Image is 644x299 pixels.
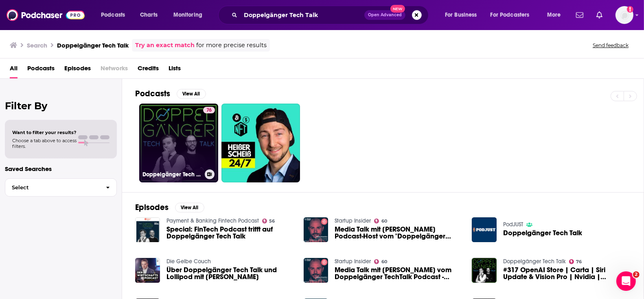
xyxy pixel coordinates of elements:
[226,6,436,24] div: Search podcasts, credits, & more...
[135,41,195,50] a: Try an exact match
[166,217,259,224] a: Payment & Banking Fintech Podcast
[503,266,631,280] a: #317 OpenAI Store | Carta | Siri Update & Vision Pro | Nvidia | Substack | Trade Republic | Doppe...
[177,89,206,99] button: View All
[101,62,128,78] span: Networks
[206,106,212,115] span: 76
[335,226,462,240] span: Media Talk mit [PERSON_NAME] Podcast-Host vom "Doppelgänger Tech Talk"
[374,259,387,264] a: 60
[175,203,204,212] button: View All
[364,10,405,20] button: Open AdvancedNew
[5,185,99,190] span: Select
[503,221,523,228] a: PodJUST
[135,89,206,99] a: PodcastsView All
[142,171,202,178] h3: Doppelgänger Tech Talk
[485,9,541,22] button: open menu
[390,5,405,13] span: New
[203,107,215,113] a: 76
[168,9,213,22] button: open menu
[135,89,170,99] h2: Podcasts
[633,271,640,278] span: 2
[135,258,160,283] img: Über Doppelgänger Tech Talk und Lollipod mit Philipp Glöckler
[541,9,571,22] button: open menu
[590,42,631,49] button: Send feedback
[374,219,387,223] a: 60
[616,6,633,24] img: User Profile
[27,62,55,78] a: Podcasts
[7,7,85,23] img: Podchaser - Follow, Share and Rate Podcasts
[616,6,633,24] button: Show profile menu
[616,271,636,291] iframe: Intercom live chat
[139,104,218,182] a: 76Doppelgänger Tech Talk
[304,217,329,242] img: Media Talk mit Philipp Gloeckler Podcast-Host vom "Doppelgänger Tech Talk"
[135,9,162,22] a: Charts
[169,62,181,78] a: Lists
[576,260,582,264] span: 76
[593,8,606,22] a: Show notifications dropdown
[64,62,91,78] a: Episodes
[335,226,462,240] a: Media Talk mit Philipp Gloeckler Podcast-Host vom "Doppelgänger Tech Talk"
[503,230,582,236] a: Doppelgänger Tech Talk
[166,266,294,280] span: Über Doppelgänger Tech Talk und Lollipod mit [PERSON_NAME]
[269,219,275,223] span: 56
[27,41,47,49] h3: Search
[166,226,294,240] a: Special: FinTech Podcast trifft auf Doppelgänger Tech Talk
[135,202,169,212] h2: Episodes
[472,258,497,283] img: #317 OpenAI Store | Carta | Siri Update & Vision Pro | Nvidia | Substack | Trade Republic | Doppe...
[573,8,587,22] a: Show notifications dropdown
[262,219,275,223] a: 56
[503,258,566,265] a: Doppelgänger Tech Talk
[627,6,633,13] svg: Add a profile image
[569,259,582,264] a: 76
[335,217,371,224] a: Startup Insider
[166,258,211,265] a: Die Gelbe Couch
[335,266,462,280] span: Media Talk mit [PERSON_NAME] vom Doppelgänger TechTalk Podcast - Startup-Medien im Porträt
[381,219,387,223] span: 60
[5,165,117,173] p: Saved Searches
[57,41,129,49] h3: Doppelgänger Tech Talk
[439,9,487,22] button: open menu
[616,6,633,24] span: Logged in as lemya
[138,62,159,78] a: Credits
[472,217,497,242] img: Doppelgänger Tech Talk
[304,258,329,283] img: Media Talk mit Philipp Gloeckler vom Doppelgänger TechTalk Podcast - Startup-Medien im Porträt
[10,62,18,78] a: All
[12,138,77,149] span: Choose a tab above to access filters.
[196,41,267,50] span: for more precise results
[101,9,125,21] span: Podcasts
[135,202,204,212] a: EpisodesView All
[491,9,530,21] span: For Podcasters
[173,9,202,21] span: Monitoring
[368,13,402,17] span: Open Advanced
[140,9,158,21] span: Charts
[241,9,364,22] input: Search podcasts, credits, & more...
[166,266,294,280] a: Über Doppelgänger Tech Talk und Lollipod mit Philipp Glöckler
[5,100,117,112] h2: Filter By
[335,258,371,265] a: Startup Insider
[95,9,136,22] button: open menu
[381,260,387,264] span: 60
[547,9,561,21] span: More
[5,178,117,197] button: Select
[445,9,477,21] span: For Business
[12,130,77,135] span: Want to filter your results?
[135,217,160,242] img: Special: FinTech Podcast trifft auf Doppelgänger Tech Talk
[335,266,462,280] a: Media Talk mit Philipp Gloeckler vom Doppelgänger TechTalk Podcast - Startup-Medien im Porträt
